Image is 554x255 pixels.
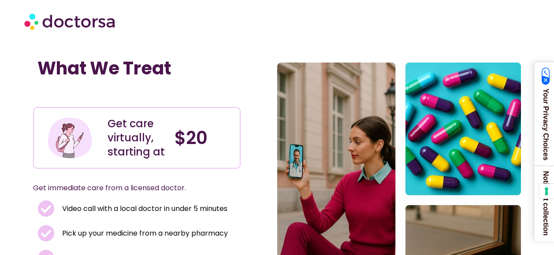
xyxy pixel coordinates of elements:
[60,227,228,240] span: Pick up your medicine from a nearby pharmacy
[539,184,554,199] button: Your consent preferences for tracking technologies
[33,182,219,194] p: Get immediate care from a licensed doctor.
[37,58,236,79] h1: What We Treat
[47,115,93,161] img: Illustration depicting a young woman in a casual outfit, engaged with her smartphone. She has a p...
[175,127,233,148] h4: $20
[108,117,166,159] div: Get care virtually, starting at
[37,88,170,98] iframe: Customer reviews powered by Trustpilot
[60,203,227,215] span: Video call with a local doctor in under 5 minutes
